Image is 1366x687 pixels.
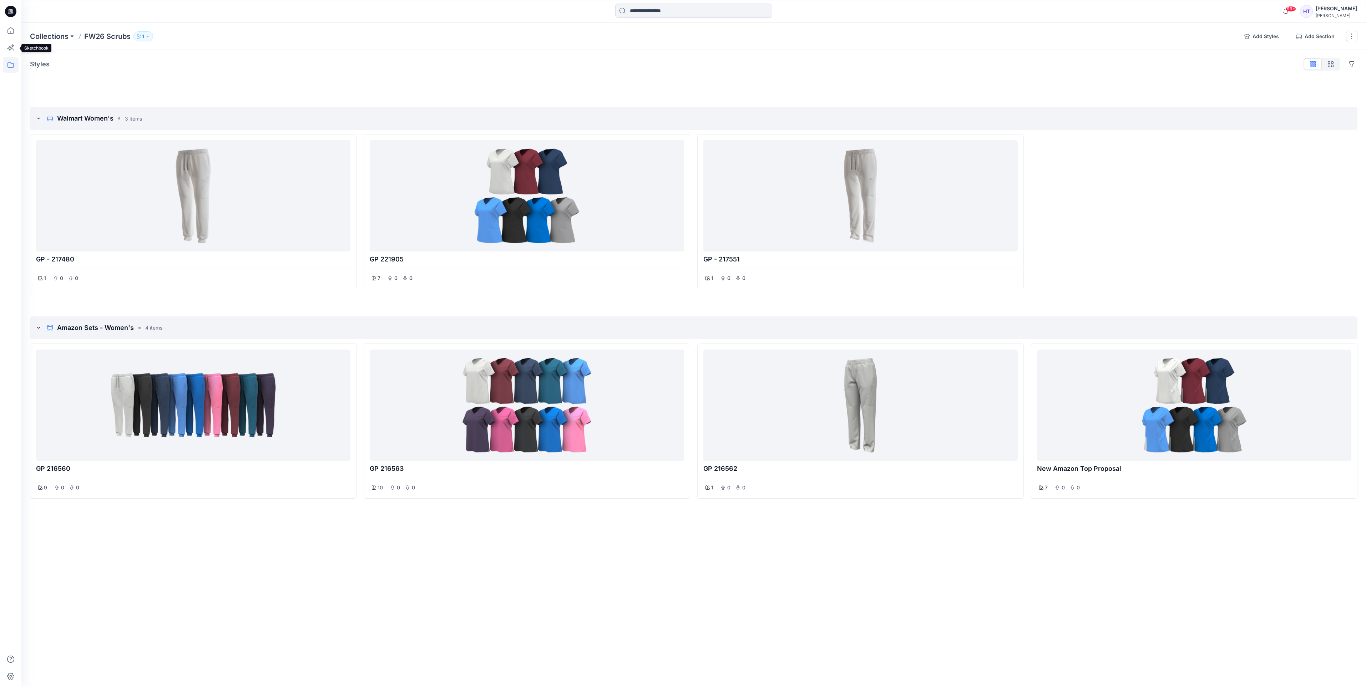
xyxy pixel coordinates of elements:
[727,274,731,283] p: 0
[30,343,356,499] div: GP 216560900
[1076,483,1080,492] p: 0
[394,274,398,283] p: 0
[57,113,113,123] p: Walmart Women's
[703,254,1018,264] p: GP - 217551
[1316,13,1357,18] div: [PERSON_NAME]
[59,274,64,283] p: 0
[1346,58,1357,70] button: Options
[742,483,746,492] p: 0
[1031,343,1357,499] div: new amazon top proposal700
[145,324,162,331] p: 4 items
[1238,31,1285,42] button: Add Styles
[378,483,383,492] p: 10
[57,323,134,333] p: Amazon Sets - Women's
[142,32,144,40] p: 1
[60,483,65,492] p: 0
[75,483,80,492] p: 0
[1300,5,1313,18] div: HT
[742,274,746,283] p: 0
[84,31,131,41] p: FW26 Scrubs
[30,134,356,289] div: GP - 217480100
[36,464,350,474] p: GP 216560
[1290,31,1340,42] button: Add Section
[133,31,153,41] button: 1
[364,134,690,289] div: GP 221905700
[370,464,684,474] p: GP 216563
[378,274,380,283] p: 7
[727,483,731,492] p: 0
[30,31,69,41] a: Collections
[44,483,47,492] p: 9
[30,59,50,69] p: Styles
[1285,6,1296,12] span: 99+
[1061,483,1065,492] p: 0
[711,274,713,283] p: 1
[697,134,1024,289] div: GP - 217551100
[74,274,79,283] p: 0
[44,274,46,283] p: 1
[409,274,413,283] p: 0
[1045,483,1048,492] p: 7
[703,464,1018,474] p: GP 216562
[411,483,415,492] p: 0
[1316,4,1357,13] div: [PERSON_NAME]
[396,483,400,492] p: 0
[125,115,142,122] p: 3 items
[36,254,350,264] p: GP - 217480
[697,343,1024,499] div: GP 216562100
[711,483,713,492] p: 1
[364,343,690,499] div: GP 2165631000
[370,254,684,264] p: GP 221905
[1037,464,1351,474] p: new amazon top proposal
